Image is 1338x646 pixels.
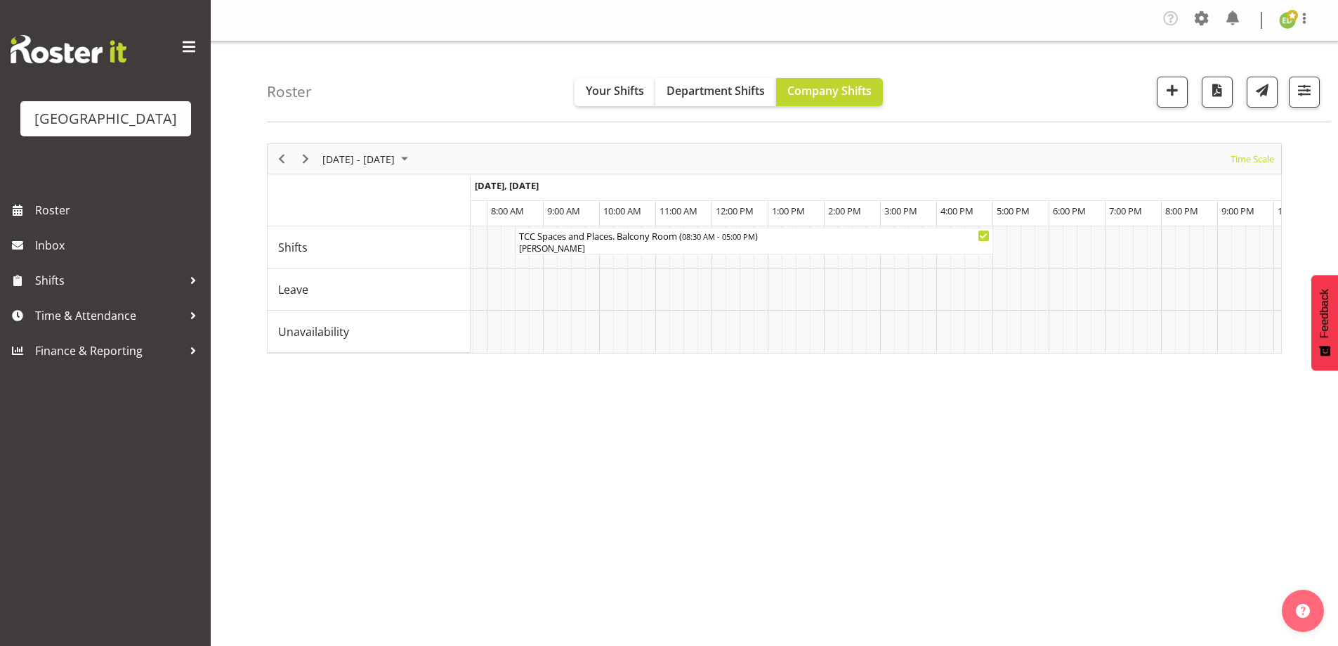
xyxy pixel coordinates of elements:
span: Shifts [278,239,308,256]
span: [DATE] - [DATE] [321,150,396,168]
button: Feedback - Show survey [1311,275,1338,370]
span: Feedback [1318,289,1331,338]
button: Your Shifts [575,78,655,106]
span: [DATE], [DATE] [475,179,539,192]
button: Time Scale [1228,150,1277,168]
div: [PERSON_NAME] [519,243,990,255]
span: Your Shifts [586,83,644,98]
span: 10:00 AM [603,205,641,217]
span: 2:00 PM [828,205,861,217]
button: Next [296,150,315,168]
span: Inbox [35,235,204,256]
span: 08:30 AM - 05:00 PM [682,231,755,242]
div: TCC Spaces and Places. Balcony Room ( ) [519,228,990,243]
span: 5:00 PM [997,205,1030,217]
span: 10:00 PM [1278,205,1316,217]
span: 11:00 AM [660,205,697,217]
td: Unavailability resource [268,311,471,353]
div: Timeline Week of September 9, 2025 [267,143,1282,354]
div: Shifts"s event - TCC Spaces and Places. Balcony Room Begin From Tuesday, September 9, 2025 at 8:3... [516,228,993,254]
span: 12:00 PM [716,205,754,217]
button: Company Shifts [776,78,883,106]
span: 6:00 PM [1053,205,1086,217]
button: Add a new shift [1157,77,1188,108]
button: Download a PDF of the roster according to the set date range. [1202,77,1233,108]
h4: Roster [267,84,312,100]
div: [GEOGRAPHIC_DATA] [34,108,177,129]
span: Time Scale [1229,150,1275,168]
img: Rosterit website logo [11,35,126,63]
span: Finance & Reporting [35,340,183,361]
div: Previous [270,144,294,174]
span: 4:00 PM [940,205,973,217]
span: Time & Attendance [35,305,183,326]
button: Filter Shifts [1289,77,1320,108]
img: emma-dowman11789.jpg [1279,12,1296,29]
span: Department Shifts [667,83,765,98]
span: 1:00 PM [772,205,805,217]
td: Leave resource [268,269,471,311]
div: Next [294,144,317,174]
span: Shifts [35,270,183,291]
span: Unavailability [278,323,349,340]
button: Previous [273,150,291,168]
span: 3:00 PM [884,205,917,217]
button: Department Shifts [655,78,776,106]
span: Leave [278,281,308,298]
img: help-xxl-2.png [1296,604,1310,618]
button: September 08 - 14, 2025 [320,150,414,168]
button: Send a list of all shifts for the selected filtered period to all rostered employees. [1247,77,1278,108]
span: 9:00 PM [1221,205,1254,217]
span: 7:00 PM [1109,205,1142,217]
td: Shifts resource [268,226,471,269]
span: Company Shifts [787,83,872,98]
span: 9:00 AM [547,205,580,217]
span: 8:00 PM [1165,205,1198,217]
span: Roster [35,200,204,221]
span: 8:00 AM [491,205,524,217]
